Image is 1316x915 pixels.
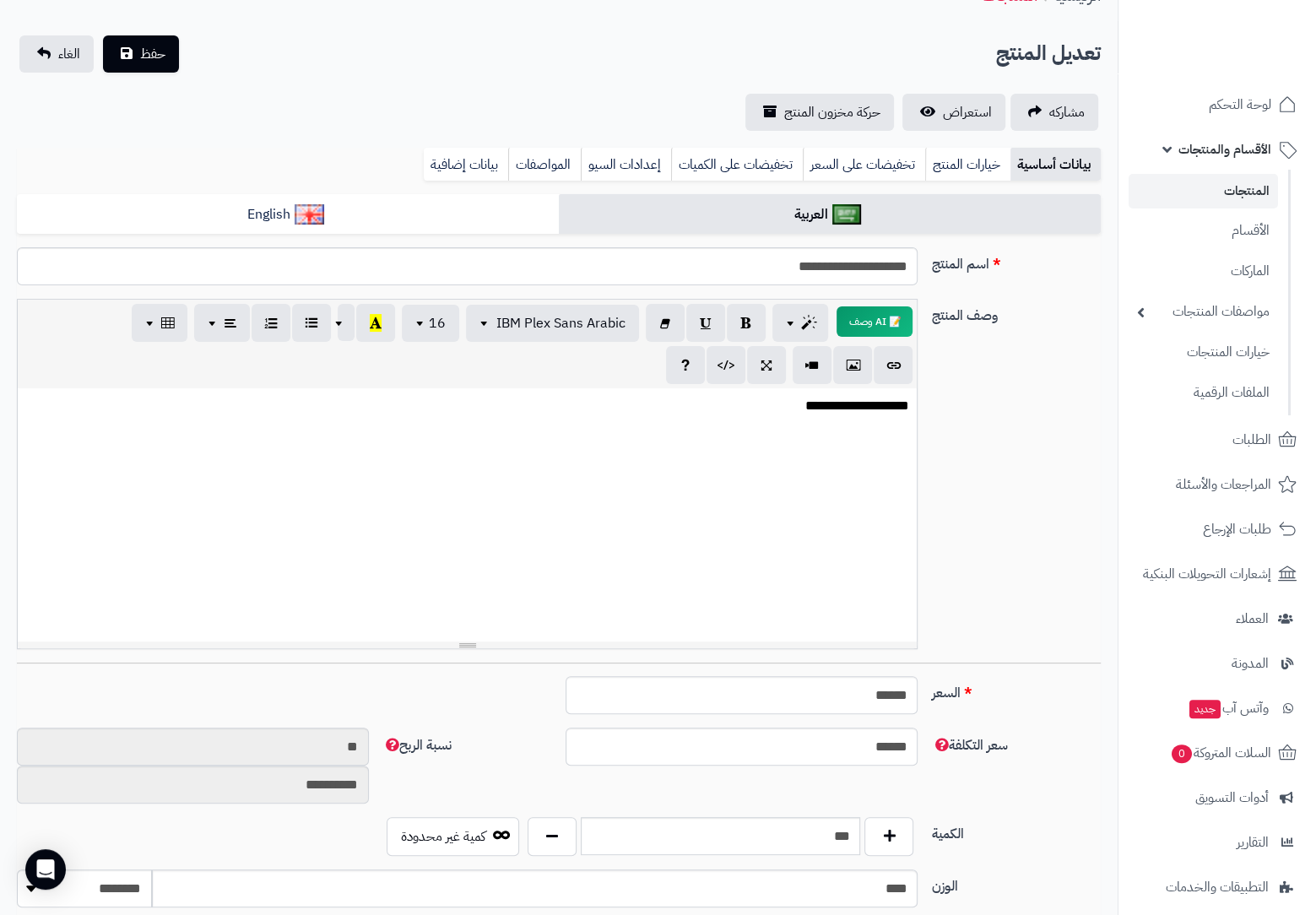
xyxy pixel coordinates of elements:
span: استعراض [943,102,992,122]
a: المراجعات والأسئلة [1129,464,1306,505]
a: استعراض [902,94,1005,131]
a: أدوات التسويق [1129,777,1306,818]
label: الكمية [924,817,1107,844]
span: العملاء [1236,607,1269,631]
span: نسبة الربح [382,735,452,755]
a: المواصفات [508,148,581,181]
a: بيانات أساسية [1010,148,1101,181]
button: 16 [402,305,459,342]
a: بيانات إضافية [424,148,508,181]
div: Open Intercom Messenger [25,849,66,890]
a: التطبيقات والخدمات [1129,867,1306,907]
label: اسم المنتج [924,247,1107,274]
h2: تعديل المنتج [996,36,1101,71]
a: الطلبات [1129,420,1306,460]
button: 📝 AI وصف [837,306,913,337]
span: حركة مخزون المنتج [784,102,880,122]
a: مواصفات المنتجات [1129,294,1278,330]
a: طلبات الإرجاع [1129,509,1306,550]
span: الأقسام والمنتجات [1178,138,1271,161]
a: English [17,194,559,236]
a: العربية [559,194,1101,236]
span: المدونة [1232,652,1269,675]
span: 16 [429,313,446,333]
a: خيارات المنتجات [1129,334,1278,371]
a: تخفيضات على الكميات [671,148,803,181]
span: جديد [1189,700,1221,718]
span: أدوات التسويق [1195,786,1269,809]
label: الوزن [924,869,1107,896]
img: English [295,204,324,225]
a: إعدادات السيو [581,148,671,181]
span: المراجعات والأسئلة [1176,473,1271,496]
span: التقارير [1237,831,1269,854]
span: مشاركه [1049,102,1085,122]
a: الأقسام [1129,213,1278,249]
img: العربية [832,204,862,225]
a: الغاء [19,35,94,73]
a: حركة مخزون المنتج [745,94,894,131]
a: العملاء [1129,598,1306,639]
a: لوحة التحكم [1129,84,1306,125]
a: المنتجات [1129,174,1278,208]
a: الملفات الرقمية [1129,375,1278,411]
a: التقارير [1129,822,1306,863]
label: وصف المنتج [924,299,1107,326]
span: السلات المتروكة [1170,741,1271,765]
span: 0 [1172,744,1192,763]
span: إشعارات التحويلات البنكية [1143,562,1271,586]
a: مشاركه [1010,94,1098,131]
span: لوحة التحكم [1209,93,1271,116]
label: السعر [924,676,1107,703]
a: تخفيضات على السعر [803,148,925,181]
span: حفظ [140,44,165,64]
span: طلبات الإرجاع [1203,517,1271,541]
a: الماركات [1129,253,1278,290]
a: وآتس آبجديد [1129,688,1306,728]
span: وآتس آب [1188,696,1269,720]
span: التطبيقات والخدمات [1166,875,1269,899]
a: إشعارات التحويلات البنكية [1129,554,1306,594]
a: المدونة [1129,643,1306,684]
span: سعر التكلفة [931,735,1007,755]
span: الغاء [58,44,80,64]
span: الطلبات [1232,428,1271,452]
a: السلات المتروكة0 [1129,733,1306,773]
span: IBM Plex Sans Arabic [496,313,626,333]
button: IBM Plex Sans Arabic [466,305,639,342]
a: خيارات المنتج [925,148,1010,181]
button: حفظ [103,35,179,73]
